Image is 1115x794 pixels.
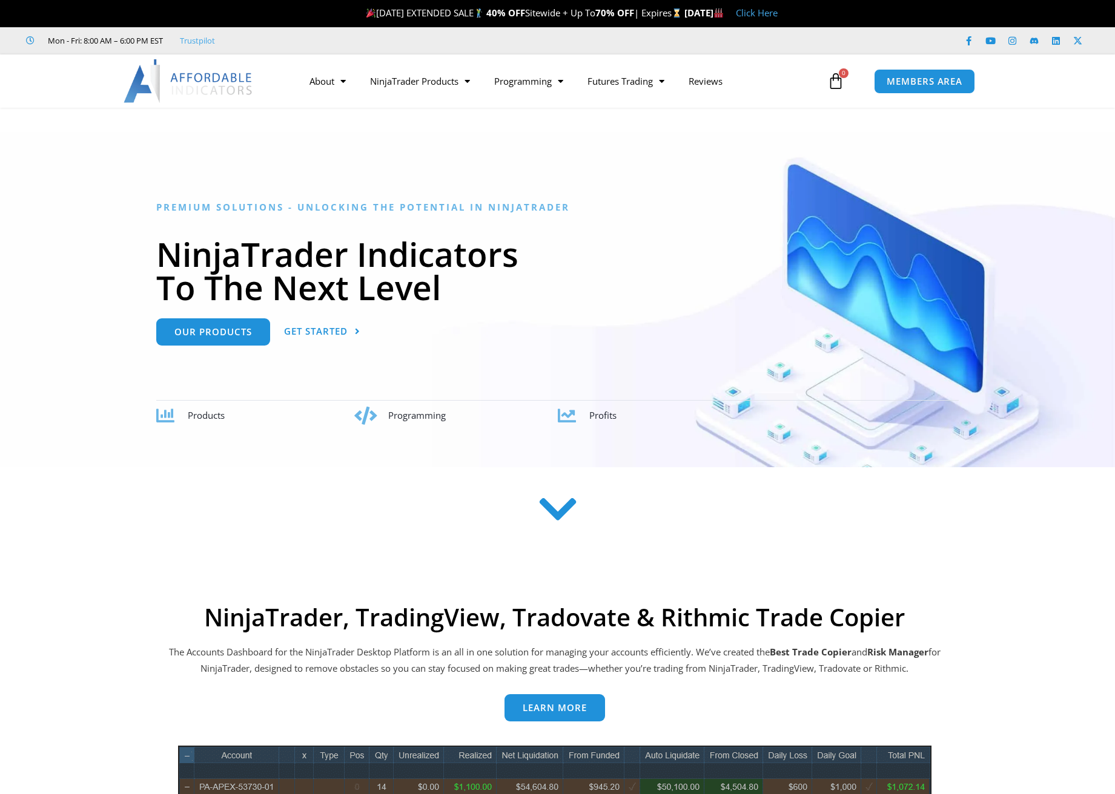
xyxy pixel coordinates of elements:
strong: [DATE] [684,7,724,19]
strong: 40% OFF [486,7,525,19]
a: NinjaTrader Products [358,67,482,95]
img: 🏭 [714,8,723,18]
a: Futures Trading [575,67,677,95]
p: The Accounts Dashboard for the NinjaTrader Desktop Platform is an all in one solution for managin... [167,644,942,678]
img: ⌛ [672,8,681,18]
strong: Risk Manager [867,646,928,658]
span: Mon - Fri: 8:00 AM – 6:00 PM EST [45,33,163,48]
img: 🎉 [366,8,376,18]
h6: Premium Solutions - Unlocking the Potential in NinjaTrader [156,202,959,213]
b: Best Trade Copier [770,646,852,658]
span: Programming [388,409,446,421]
a: Trustpilot [180,33,215,48]
a: Learn more [505,694,605,721]
a: Programming [482,67,575,95]
span: Learn more [523,703,587,712]
h2: NinjaTrader, TradingView, Tradovate & Rithmic Trade Copier [167,603,942,632]
span: [DATE] EXTENDED SALE Sitewide + Up To | Expires [363,7,684,19]
img: 🏌️‍♂️ [474,8,483,18]
a: Reviews [677,67,735,95]
strong: 70% OFF [595,7,634,19]
a: Our Products [156,318,270,346]
a: About [297,67,358,95]
span: Our Products [174,327,252,336]
a: Click Here [736,7,778,19]
span: Get Started [284,327,348,336]
img: LogoAI | Affordable Indicators – NinjaTrader [124,59,254,103]
nav: Menu [297,67,824,95]
a: 0 [809,64,862,99]
h1: NinjaTrader Indicators To The Next Level [156,237,959,304]
span: Products [188,409,225,421]
span: 0 [839,68,849,78]
span: MEMBERS AREA [887,77,962,86]
a: MEMBERS AREA [874,69,975,94]
span: Profits [589,409,617,421]
a: Get Started [284,318,360,346]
